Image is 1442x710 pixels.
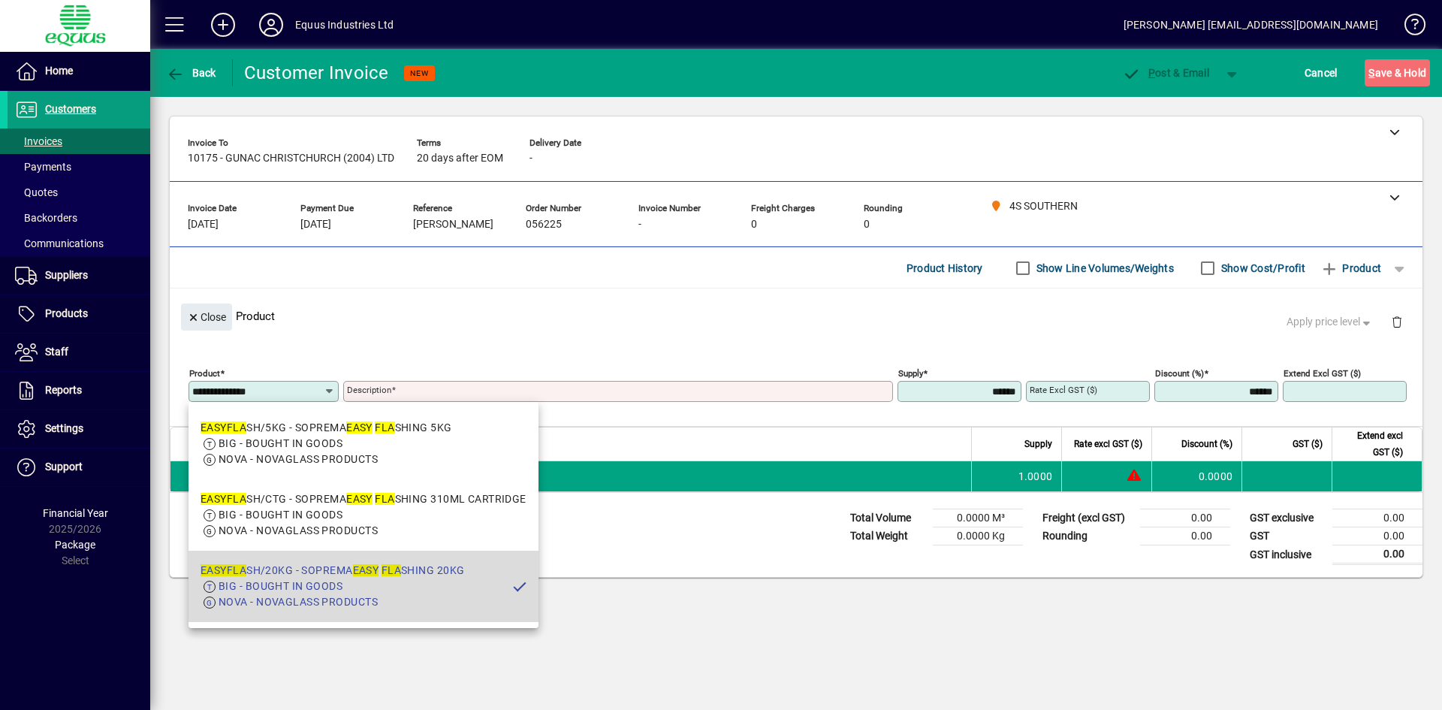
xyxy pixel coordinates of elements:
[181,304,232,331] button: Close
[162,59,220,86] button: Back
[1218,261,1305,276] label: Show Cost/Profit
[15,212,77,224] span: Backorders
[1332,509,1422,527] td: 0.00
[1301,59,1341,86] button: Cancel
[8,295,150,333] a: Products
[1122,67,1209,79] span: ost & Email
[177,310,236,323] app-page-header-button: Close
[1393,3,1423,52] a: Knowledge Base
[843,509,933,527] td: Total Volume
[150,59,233,86] app-page-header-button: Back
[300,219,331,231] span: [DATE]
[1035,509,1140,527] td: Freight (excl GST)
[1151,461,1241,491] td: 0.0000
[1287,314,1374,330] span: Apply price level
[189,368,220,379] mat-label: Product
[8,449,150,486] a: Support
[166,67,216,79] span: Back
[347,385,391,395] mat-label: Description
[1140,527,1230,545] td: 0.00
[900,255,989,282] button: Product History
[8,257,150,295] a: Suppliers
[45,346,68,358] span: Staff
[8,410,150,448] a: Settings
[1115,59,1217,86] button: Post & Email
[1181,436,1232,452] span: Discount (%)
[1305,61,1338,85] span: Cancel
[1074,436,1142,452] span: Rate excl GST ($)
[1242,545,1332,564] td: GST inclusive
[8,180,150,205] a: Quotes
[1035,527,1140,545] td: Rounding
[45,461,83,473] span: Support
[244,61,389,85] div: Customer Invoice
[45,269,88,281] span: Suppliers
[228,436,246,452] span: Item
[45,65,73,77] span: Home
[898,368,923,379] mat-label: Supply
[1030,385,1097,395] mat-label: Rate excl GST ($)
[1293,436,1323,452] span: GST ($)
[413,219,493,231] span: [PERSON_NAME]
[526,219,562,231] span: 056225
[751,219,757,231] span: 0
[15,237,104,249] span: Communications
[8,154,150,180] a: Payments
[907,256,983,280] span: Product History
[8,205,150,231] a: Backorders
[529,153,532,165] span: -
[1155,368,1204,379] mat-label: Discount (%)
[1140,509,1230,527] td: 0.00
[1368,67,1374,79] span: S
[8,128,150,154] a: Invoices
[864,219,870,231] span: 0
[45,307,88,319] span: Products
[187,305,226,330] span: Close
[638,219,641,231] span: -
[45,422,83,434] span: Settings
[15,161,71,173] span: Payments
[1148,67,1155,79] span: P
[1024,436,1052,452] span: Supply
[8,372,150,409] a: Reports
[247,11,295,38] button: Profile
[8,53,150,90] a: Home
[1284,368,1361,379] mat-label: Extend excl GST ($)
[1379,315,1415,328] app-page-header-button: Delete
[188,153,394,165] span: 10175 - GUNAC CHRISTCHURCH (2004) LTD
[1341,428,1403,461] span: Extend excl GST ($)
[199,11,247,38] button: Add
[1281,309,1380,336] button: Apply price level
[417,153,503,165] span: 20 days after EOM
[15,135,62,147] span: Invoices
[1124,13,1378,37] div: [PERSON_NAME] [EMAIL_ADDRESS][DOMAIN_NAME]
[843,527,933,545] td: Total Weight
[55,539,95,551] span: Package
[295,13,394,37] div: Equus Industries Ltd
[1033,261,1174,276] label: Show Line Volumes/Weights
[170,289,1422,343] div: Product
[933,509,1023,527] td: 0.0000 M³
[280,436,326,452] span: Description
[1242,527,1332,545] td: GST
[1332,527,1422,545] td: 0.00
[188,219,219,231] span: [DATE]
[1018,469,1053,484] span: 1.0000
[410,68,429,78] span: NEW
[8,334,150,371] a: Staff
[1368,61,1426,85] span: ave & Hold
[45,384,82,396] span: Reports
[15,186,58,198] span: Quotes
[1242,509,1332,527] td: GST exclusive
[8,231,150,256] a: Communications
[1365,59,1430,86] button: Save & Hold
[1379,304,1415,340] button: Delete
[45,103,96,115] span: Customers
[245,468,262,485] span: 4S SOUTHERN
[43,507,108,519] span: Financial Year
[933,527,1023,545] td: 0.0000 Kg
[1332,545,1422,564] td: 0.00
